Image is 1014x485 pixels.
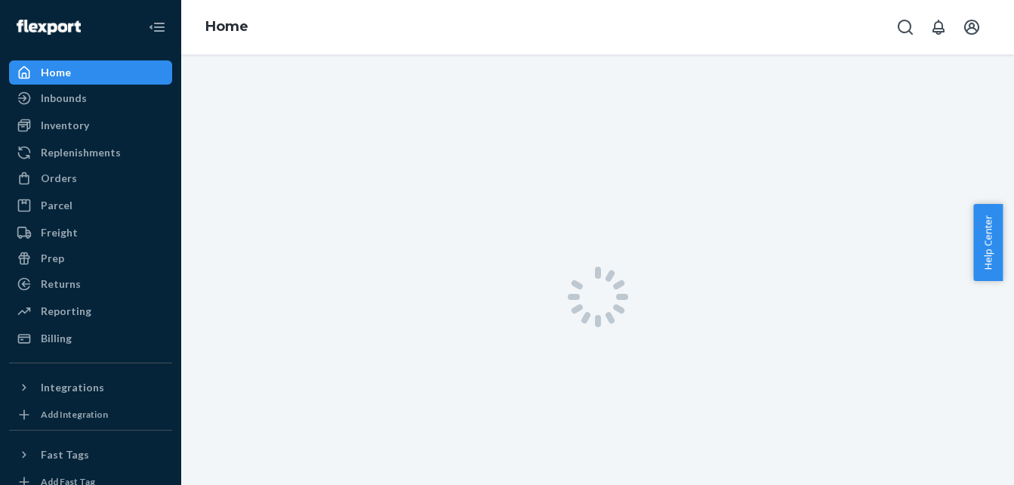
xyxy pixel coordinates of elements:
a: Inventory [9,113,172,137]
div: Prep [41,251,64,266]
a: Reporting [9,299,172,323]
div: Billing [41,331,72,346]
button: Open Search Box [890,12,920,42]
div: Inventory [41,118,89,133]
a: Home [9,60,172,85]
div: Integrations [41,380,104,395]
div: Parcel [41,198,72,213]
button: Close Navigation [142,12,172,42]
button: Integrations [9,375,172,400]
button: Fast Tags [9,443,172,467]
div: Reporting [41,304,91,319]
button: Open notifications [923,12,954,42]
a: Returns [9,272,172,296]
div: Orders [41,171,77,186]
div: Fast Tags [41,447,89,462]
a: Add Integration [9,406,172,424]
div: Home [41,65,71,80]
a: Billing [9,326,172,351]
a: Prep [9,246,172,270]
div: Add Integration [41,408,108,421]
div: Returns [41,276,81,292]
a: Orders [9,166,172,190]
a: Freight [9,221,172,245]
div: Freight [41,225,78,240]
img: Flexport logo [17,20,81,35]
a: Replenishments [9,141,172,165]
a: Parcel [9,193,172,218]
a: Home [205,18,248,35]
button: Open account menu [957,12,987,42]
button: Help Center [973,204,1003,281]
a: Inbounds [9,86,172,110]
ol: breadcrumbs [193,5,260,49]
div: Inbounds [41,91,87,106]
div: Replenishments [41,145,121,160]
